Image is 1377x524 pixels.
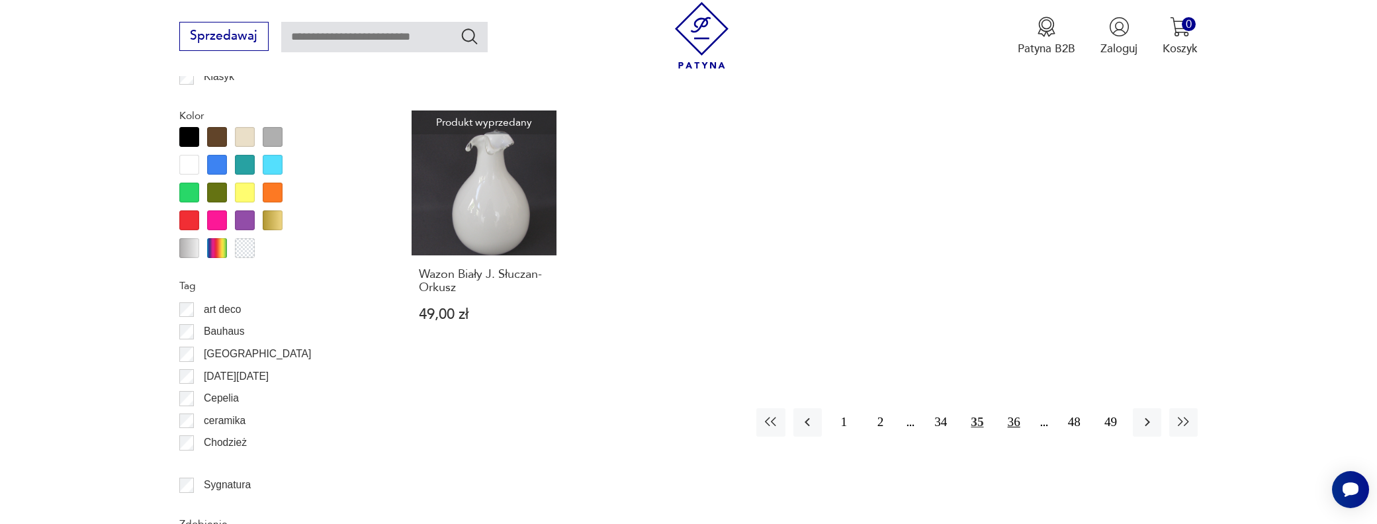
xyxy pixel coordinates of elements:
[179,22,269,51] button: Sprzedawaj
[460,26,479,46] button: Szukaj
[419,308,549,322] p: 49,00 zł
[668,2,735,69] img: Patyna - sklep z meblami i dekoracjami vintage
[1100,41,1137,56] p: Zaloguj
[204,476,251,494] p: Sygnatura
[204,345,311,363] p: [GEOGRAPHIC_DATA]
[1018,41,1075,56] p: Patyna B2B
[179,277,374,294] p: Tag
[204,301,241,318] p: art deco
[179,32,269,42] a: Sprzedawaj
[963,408,991,437] button: 35
[1163,41,1198,56] p: Koszyk
[1060,408,1088,437] button: 48
[204,390,239,407] p: Cepelia
[1163,17,1198,56] button: 0Koszyk
[866,408,895,437] button: 2
[204,368,269,385] p: [DATE][DATE]
[1100,17,1137,56] button: Zaloguj
[830,408,858,437] button: 1
[1018,17,1075,56] button: Patyna B2B
[1109,17,1130,37] img: Ikonka użytkownika
[204,68,234,85] p: Klasyk
[926,408,955,437] button: 34
[1018,17,1075,56] a: Ikona medaluPatyna B2B
[1096,408,1125,437] button: 49
[204,457,244,474] p: Ćmielów
[1182,17,1196,31] div: 0
[204,412,245,429] p: ceramika
[1332,471,1369,508] iframe: Smartsupp widget button
[419,268,549,295] h3: Wazon Biały J. Słuczan-Orkusz
[204,434,247,451] p: Chodzież
[204,323,245,340] p: Bauhaus
[1000,408,1028,437] button: 36
[1036,17,1057,37] img: Ikona medalu
[412,110,556,352] a: Produkt wyprzedanyWazon Biały J. Słuczan-OrkuszWazon Biały J. Słuczan-Orkusz49,00 zł
[179,107,374,124] p: Kolor
[1170,17,1190,37] img: Ikona koszyka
